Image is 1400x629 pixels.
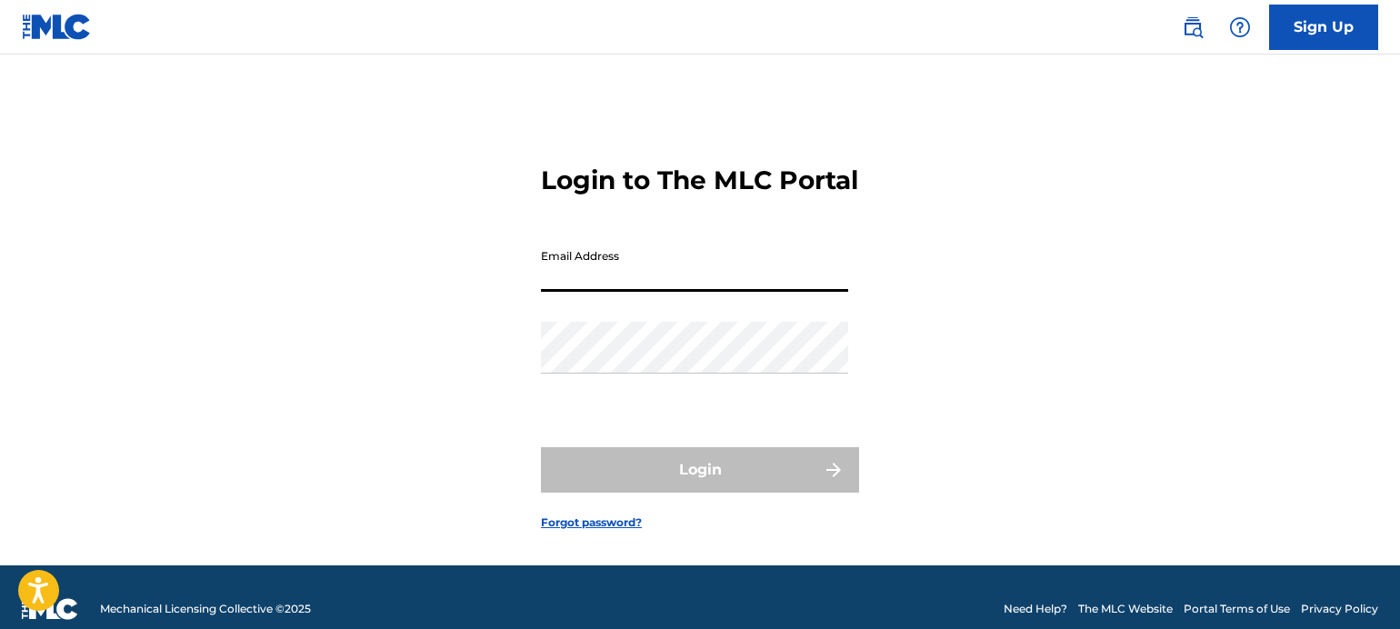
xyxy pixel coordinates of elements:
img: MLC Logo [22,14,92,40]
img: search [1182,16,1204,38]
a: Forgot password? [541,514,642,531]
img: help [1229,16,1251,38]
span: Mechanical Licensing Collective © 2025 [100,601,311,617]
div: Help [1222,9,1258,45]
h3: Login to The MLC Portal [541,165,858,196]
img: logo [22,598,78,620]
a: The MLC Website [1078,601,1173,617]
iframe: Chat Widget [1309,542,1400,629]
a: Public Search [1175,9,1211,45]
a: Privacy Policy [1301,601,1378,617]
a: Portal Terms of Use [1184,601,1290,617]
a: Need Help? [1004,601,1067,617]
a: Sign Up [1269,5,1378,50]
